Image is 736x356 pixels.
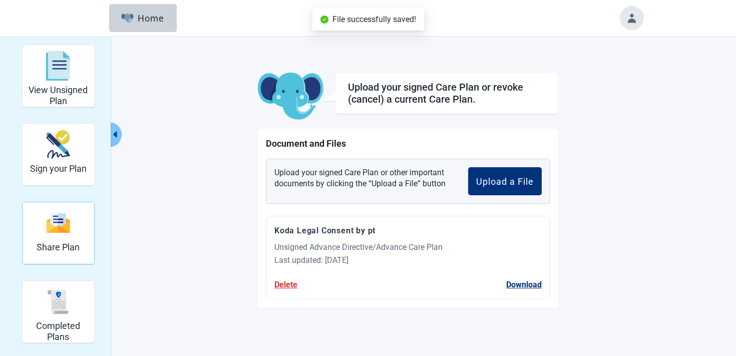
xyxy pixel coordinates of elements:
div: View Unsigned Plan [22,45,95,107]
div: Completed Plans [22,280,95,343]
span: File successfully saved! [332,15,416,24]
h2: Share Plan [37,242,80,253]
button: Download Koda Legal Consent by pt [274,224,376,237]
button: Toggle account menu [620,6,644,30]
h2: Sign your Plan [30,163,87,174]
img: svg%3e [46,290,70,314]
span: check-circle [320,16,328,24]
img: Koda Elephant [258,73,323,121]
img: svg%3e [46,51,70,81]
div: Last updated: [DATE] [274,254,542,266]
div: Upload a File [476,176,534,186]
h1: Document and Files [266,137,550,151]
img: make_plan_official-CpYJDfBD.svg [46,130,70,159]
img: Elephant [121,14,134,23]
div: Upload your signed Care Plan or revoke (cancel) a current Care Plan. [348,81,546,105]
div: Sign your Plan [22,123,95,186]
h2: Completed Plans [27,320,90,342]
div: Home [121,13,164,23]
img: svg%3e [46,212,70,234]
button: Collapse menu [109,122,122,147]
main: Main content [173,73,643,307]
button: Download Koda Legal Consent by pt [506,278,542,291]
button: Delete Koda Legal Consent by pt [274,278,297,291]
div: Share Plan [22,202,95,264]
div: Unsigned Advance Directive/Advance Care Plan [274,241,542,253]
p: Upload your signed Care Plan or other important documents by clicking the “Upload a File” button [274,167,453,195]
span: caret-left [110,130,120,139]
button: Upload a File [468,167,542,195]
button: ElephantHome [109,4,177,32]
h2: View Unsigned Plan [27,85,90,106]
